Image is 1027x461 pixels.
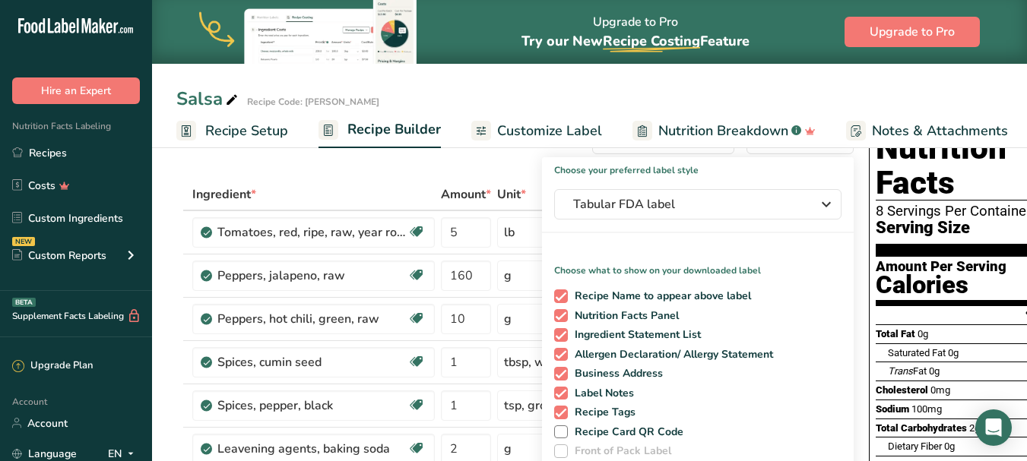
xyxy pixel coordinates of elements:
[217,267,407,285] div: Peppers, jalapeno, raw
[944,440,955,452] span: 0g
[929,365,940,377] span: 0g
[497,121,602,141] span: Customize Label
[504,310,512,328] div: g
[876,422,967,434] span: Total Carbohydrates
[12,298,36,307] div: BETA
[176,114,288,148] a: Recipe Setup
[471,114,602,148] a: Customize Label
[568,387,635,400] span: Label Notes
[930,384,950,396] span: 0mg
[568,348,774,362] span: Allergen Declaration/ Allergy Statement
[217,223,407,242] div: Tomatoes, red, ripe, raw, year round average
[870,23,955,41] span: Upgrade to Pro
[12,77,140,104] button: Hire an Expert
[876,384,928,396] span: Cholesterol
[521,1,750,64] div: Upgrade to Pro
[504,396,567,415] div: tsp, ground
[888,347,946,358] span: Saturated Fat
[247,95,379,109] div: Recipe Code: [PERSON_NAME]
[888,365,913,377] i: Trans
[497,185,526,204] span: Unit
[217,440,407,458] div: Leavening agents, baking soda
[876,274,1006,296] div: Calories
[319,112,441,149] a: Recipe Builder
[542,251,854,277] p: Choose what to show on your downloaded label
[911,403,942,415] span: 100mg
[872,121,1008,141] span: Notes & Attachments
[504,353,569,371] div: tbsp, whole
[876,328,915,339] span: Total Fat
[504,223,515,242] div: lb
[504,267,512,285] div: g
[521,32,750,50] span: Try our New Feature
[568,367,664,380] span: Business Address
[888,365,927,377] span: Fat
[603,32,700,50] span: Recipe Costing
[975,409,1012,446] div: Open Intercom Messenger
[504,440,512,458] div: g
[192,185,256,204] span: Ingredient
[846,114,1008,148] a: Notes & Attachments
[876,219,970,238] span: Serving Size
[845,17,980,47] button: Upgrade to Pro
[554,189,842,219] button: Tabular FDA label
[205,121,288,141] span: Recipe Setup
[12,237,35,246] div: NEW
[542,157,854,177] h1: Choose your preferred label style
[888,440,942,452] span: Dietary Fiber
[568,289,752,303] span: Recipe Name to appear above label
[176,85,241,112] div: Salsa
[969,422,980,434] span: 2g
[573,195,801,213] span: Tabular FDA label
[948,347,959,358] span: 0g
[217,396,407,415] div: Spices, pepper, black
[441,185,491,204] span: Amount
[217,353,407,371] div: Spices, cumin seed
[217,310,407,328] div: Peppers, hot chili, green, raw
[568,328,702,342] span: Ingredient Statement List
[12,358,93,374] div: Upgrade Plan
[568,309,680,323] span: Nutrition Facts Panel
[876,260,1006,274] div: Amount Per Serving
[918,328,928,339] span: 0g
[876,403,909,415] span: Sodium
[568,444,672,458] span: Front of Pack Label
[632,114,816,148] a: Nutrition Breakdown
[568,406,636,419] span: Recipe Tags
[658,121,788,141] span: Nutrition Breakdown
[12,248,106,264] div: Custom Reports
[347,119,441,140] span: Recipe Builder
[568,425,684,439] span: Recipe Card QR Code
